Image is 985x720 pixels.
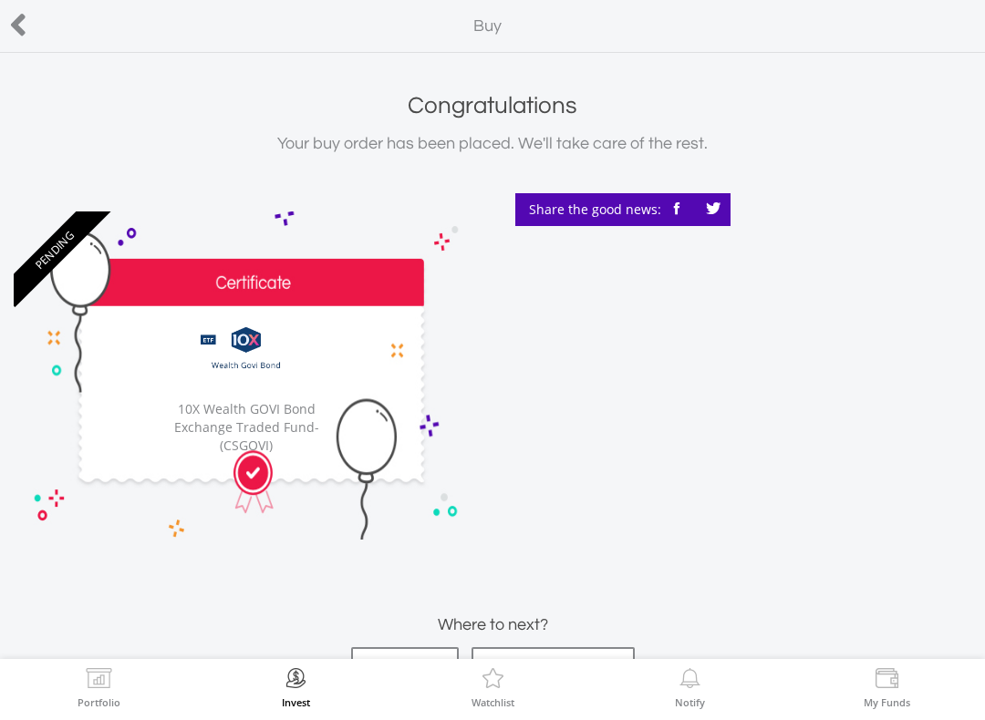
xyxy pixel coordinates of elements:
[472,668,514,707] a: Watchlist
[873,668,901,694] img: View Funds
[14,89,971,122] h1: Congratulations
[515,193,731,226] div: Share the good news:
[78,668,120,707] a: Portfolio
[185,315,307,391] img: TFSA.CSGOVI.png
[675,697,705,707] label: Notify
[351,647,459,693] a: Invest Now
[14,612,971,638] h3: Where to next?
[864,668,910,707] a: My Funds
[675,668,705,707] a: Notify
[282,668,310,694] img: Invest Now
[472,647,635,693] a: Pending Buy Orders
[473,15,502,38] label: Buy
[479,668,507,694] img: Watchlist
[282,668,310,707] a: Invest
[676,668,704,694] img: View Notifications
[472,697,514,707] label: Watchlist
[282,697,310,707] label: Invest
[220,418,319,454] span: - (CSGOVI)
[78,697,120,707] label: Portfolio
[85,668,113,694] img: View Portfolio
[14,131,971,157] div: Your buy order has been placed. We'll take care of the rest.
[864,697,910,707] label: My Funds
[165,400,328,455] div: 10X Wealth GOVI Bond Exchange Traded Fund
